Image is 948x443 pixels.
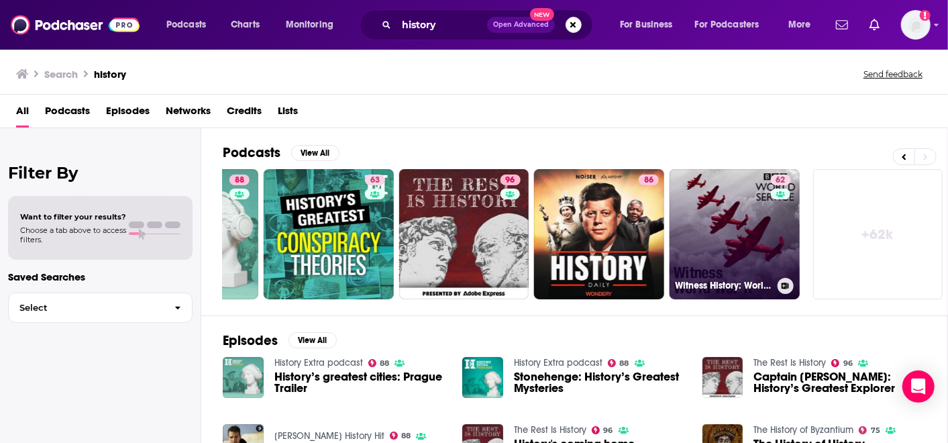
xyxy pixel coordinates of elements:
a: Episodes [106,100,150,128]
button: Show profile menu [901,10,931,40]
span: 86 [644,174,653,187]
a: Show notifications dropdown [864,13,885,36]
button: Select [8,293,193,323]
a: All [16,100,29,128]
span: More [788,15,811,34]
img: Captain Cook: History’s Greatest Explorer [702,357,743,398]
p: Saved Searches [8,270,193,283]
a: History Extra podcast [514,357,602,368]
button: Open AdvancedNew [487,17,555,33]
a: 88 [390,432,411,440]
img: Stonehenge: History’s Greatest Mysteries [462,357,503,398]
a: 88 [368,359,390,367]
button: open menu [779,14,828,36]
span: 88 [235,174,244,187]
span: 96 [843,360,853,366]
a: Networks [166,100,211,128]
a: History’s greatest cities: Prague Trailer [274,371,447,394]
button: open menu [276,14,351,36]
button: open menu [611,14,690,36]
a: 96 [399,169,529,299]
span: Captain [PERSON_NAME]: History’s Greatest Explorer [753,371,926,394]
span: 88 [620,360,629,366]
a: Captain Cook: History’s Greatest Explorer [753,371,926,394]
h3: Witness History: World War Two history [675,280,772,291]
a: Dan Snow's History Hit [274,430,384,442]
span: Choose a tab above to access filters. [20,226,126,244]
h3: history [94,68,126,81]
a: 96 [831,359,853,367]
a: 96 [592,426,613,434]
span: 75 [871,428,880,434]
a: 62Witness History: World War Two history [670,169,800,299]
a: 96 [501,175,521,185]
div: Open Intercom Messenger [902,371,935,403]
svg: Add a profile image [920,10,931,21]
a: 62 [771,175,791,185]
span: For Podcasters [695,15,759,34]
span: 62 [776,174,786,187]
a: 88 [608,359,629,367]
a: The Rest Is History [753,357,826,368]
button: open menu [157,14,223,36]
span: 88 [380,360,389,366]
h2: Filter By [8,163,193,183]
h3: Search [44,68,78,81]
a: 75 [859,426,880,434]
span: For Business [620,15,673,34]
img: User Profile [901,10,931,40]
h2: Episodes [223,332,278,349]
a: Lists [278,100,298,128]
span: Monitoring [286,15,333,34]
a: Show notifications dropdown [831,13,853,36]
button: Send feedback [859,68,927,80]
a: Podcasts [45,100,90,128]
a: 63 [264,169,394,299]
a: +62k [813,169,943,299]
img: History’s greatest cities: Prague Trailer [223,357,264,398]
div: Search podcasts, credits, & more... [372,9,606,40]
a: PodcastsView All [223,144,339,161]
span: 63 [370,174,380,187]
a: The Rest Is History [514,424,586,436]
a: Stonehenge: History’s Greatest Mysteries [514,371,686,394]
span: New [530,8,554,21]
a: History Extra podcast [274,357,363,368]
a: Charts [222,14,268,36]
a: Credits [227,100,262,128]
button: View All [288,332,337,348]
img: Podchaser - Follow, Share and Rate Podcasts [11,12,140,38]
span: Select [9,303,164,312]
a: 88 [229,175,250,185]
span: Charts [231,15,260,34]
a: The History of Byzantium [753,424,853,436]
a: 86 [534,169,664,299]
a: 86 [639,175,659,185]
button: open menu [686,14,779,36]
span: Open Advanced [493,21,549,28]
span: Want to filter your results? [20,212,126,222]
span: Podcasts [166,15,206,34]
h2: Podcasts [223,144,280,161]
input: Search podcasts, credits, & more... [397,14,487,36]
span: 96 [506,174,515,187]
a: 63 [365,175,385,185]
span: Logged in as SusanHershberg [901,10,931,40]
span: 96 [604,428,613,434]
button: View All [291,145,339,161]
span: 88 [401,433,411,439]
a: EpisodesView All [223,332,337,349]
